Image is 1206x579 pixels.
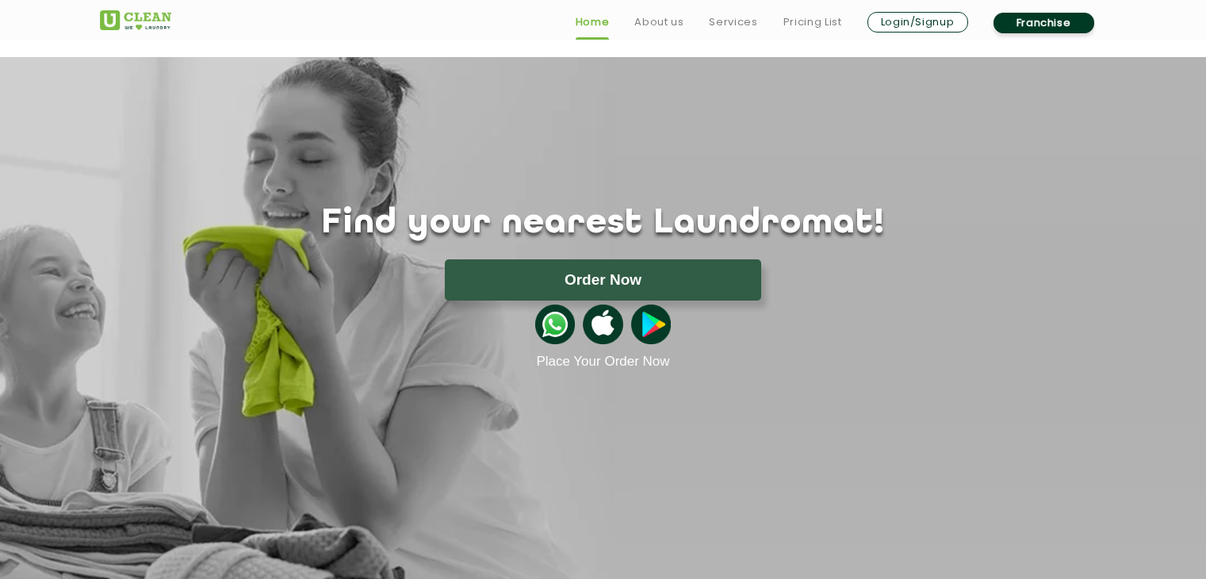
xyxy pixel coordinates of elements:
[536,354,669,370] a: Place Your Order Now
[867,12,968,33] a: Login/Signup
[445,259,761,301] button: Order Now
[88,204,1119,243] h1: Find your nearest Laundromat!
[709,13,757,32] a: Services
[535,305,575,344] img: whatsappicon.png
[634,13,683,32] a: About us
[576,13,610,32] a: Home
[100,10,171,30] img: UClean Laundry and Dry Cleaning
[583,305,622,344] img: apple-icon.png
[631,305,671,344] img: playstoreicon.png
[783,13,842,32] a: Pricing List
[994,13,1094,33] a: Franchise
